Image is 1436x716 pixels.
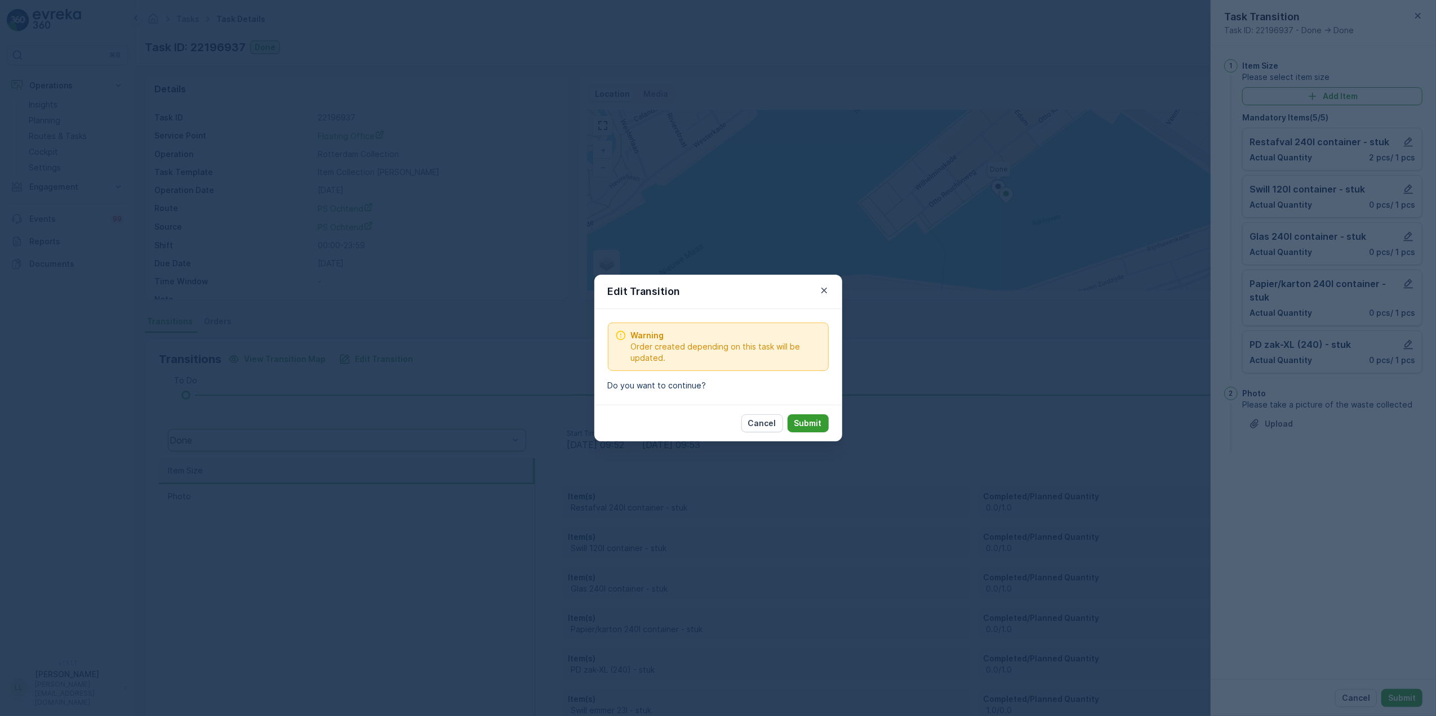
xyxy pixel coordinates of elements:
[631,341,821,364] span: Order created depending on this task will be updated.
[608,380,829,391] p: Do you want to continue?
[748,418,776,429] p: Cancel
[741,414,783,432] button: Cancel
[794,418,822,429] p: Submit
[608,284,681,299] p: Edit Transition
[788,414,829,432] button: Submit
[631,330,821,341] span: Warning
